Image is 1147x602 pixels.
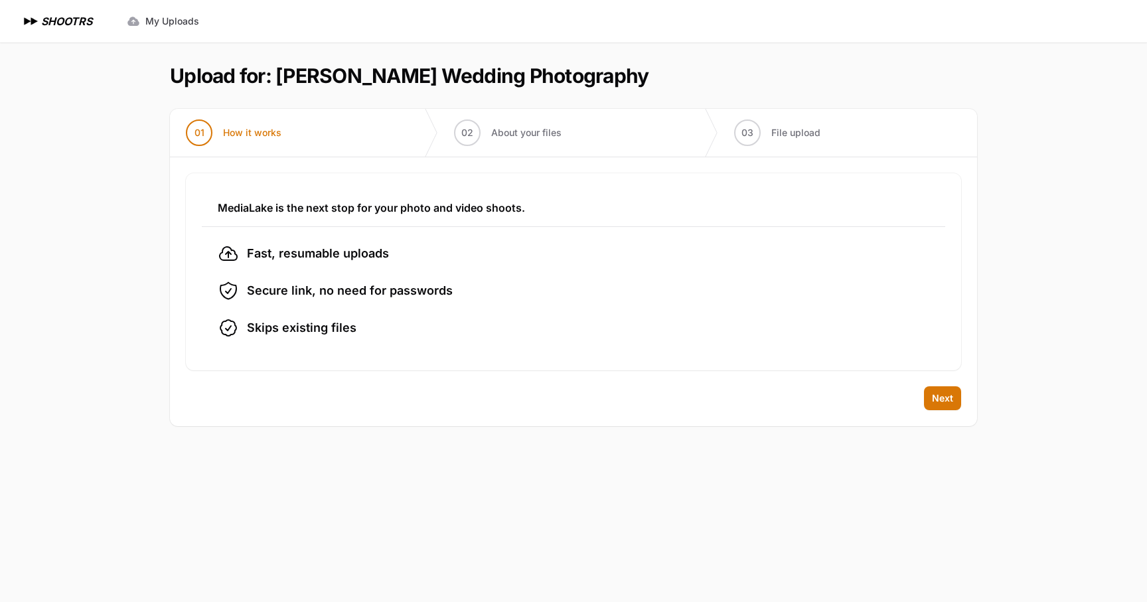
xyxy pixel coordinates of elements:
button: Next [924,386,961,410]
a: My Uploads [119,9,207,33]
button: 03 File upload [718,109,836,157]
span: Next [932,392,953,405]
button: 01 How it works [170,109,297,157]
button: 02 About your files [438,109,577,157]
span: Secure link, no need for passwords [247,281,453,300]
span: 03 [741,126,753,139]
span: Fast, resumable uploads [247,244,389,263]
a: SHOOTRS SHOOTRS [21,13,92,29]
span: 01 [194,126,204,139]
img: SHOOTRS [21,13,41,29]
span: Skips existing files [247,319,356,337]
span: File upload [771,126,820,139]
h3: MediaLake is the next stop for your photo and video shoots. [218,200,929,216]
span: About your files [491,126,562,139]
h1: SHOOTRS [41,13,92,29]
span: 02 [461,126,473,139]
span: How it works [223,126,281,139]
h1: Upload for: [PERSON_NAME] Wedding Photography [170,64,649,88]
span: My Uploads [145,15,199,28]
